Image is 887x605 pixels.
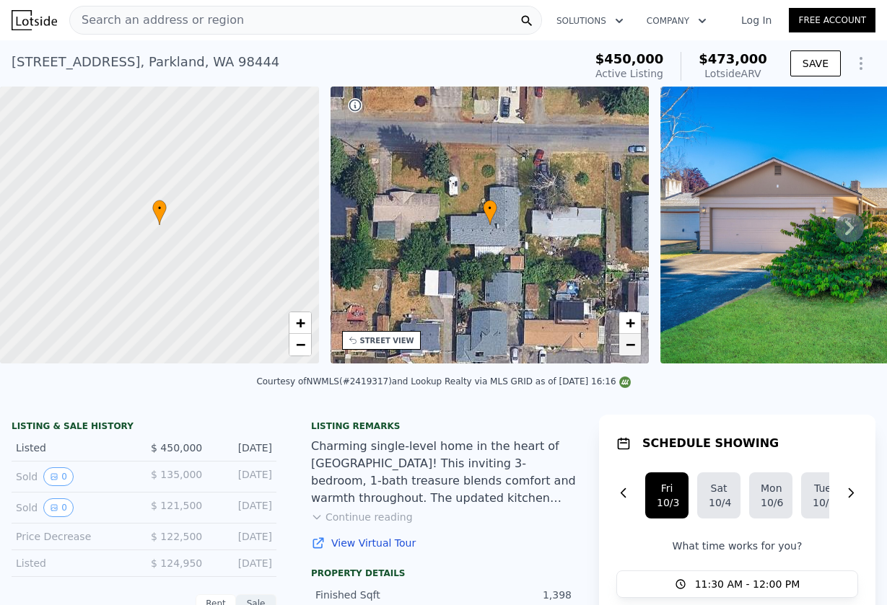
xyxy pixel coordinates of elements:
div: 10/3 [657,495,677,510]
div: Sold [16,498,133,517]
span: $ 450,000 [151,442,202,454]
a: Zoom out [619,334,641,356]
div: [DATE] [214,498,272,517]
span: • [152,202,167,215]
div: Mon [761,481,781,495]
div: Courtesy of NWMLS (#2419317) and Lookup Realty via MLS GRID as of [DATE] 16:16 [256,376,630,387]
span: $450,000 [595,51,664,66]
div: 10/6 [761,495,781,510]
button: Tue10/7 [801,472,844,518]
button: Continue reading [311,510,413,524]
span: • [483,202,497,215]
div: Listing remarks [311,420,576,432]
div: Listed [16,441,133,455]
span: + [295,314,305,332]
button: Sat10/4 [697,472,740,518]
div: [DATE] [214,441,272,455]
span: $473,000 [699,51,767,66]
div: Charming single-level home in the heart of [GEOGRAPHIC_DATA]! This inviting 3-bedroom, 1-bath tre... [311,438,576,507]
a: View Virtual Tour [311,536,576,550]
div: [DATE] [214,467,272,486]
span: $ 121,500 [151,500,202,511]
button: View historical data [43,498,74,517]
button: Fri10/3 [645,472,689,518]
div: Lotside ARV [699,66,767,81]
div: 10/4 [709,495,729,510]
button: SAVE [790,50,841,76]
img: Lotside [12,10,57,30]
p: What time works for you? [616,539,858,553]
div: Tue [813,481,833,495]
div: 10/7 [813,495,833,510]
div: Sold [16,467,133,486]
div: [DATE] [214,556,272,570]
h1: SCHEDULE SHOWING [642,435,779,452]
span: Search an address or region [70,12,244,29]
button: Show Options [847,49,875,78]
button: View historical data [43,467,74,486]
div: Listed [16,556,133,570]
a: Log In [724,13,789,27]
span: − [295,335,305,353]
a: Zoom in [289,312,311,334]
div: 1,398 [444,588,572,602]
img: NWMLS Logo [619,376,631,388]
span: Active Listing [595,68,663,79]
div: • [152,200,167,225]
div: Property details [311,568,576,579]
span: $ 135,000 [151,469,202,480]
button: Solutions [545,8,635,34]
button: Company [635,8,718,34]
span: $ 122,500 [151,531,202,542]
div: [DATE] [214,529,272,544]
div: Finished Sqft [315,588,444,602]
a: Zoom in [619,312,641,334]
div: Fri [657,481,677,495]
a: Zoom out [289,334,311,356]
span: + [626,314,635,332]
span: − [626,335,635,353]
div: LISTING & SALE HISTORY [12,420,276,435]
div: • [483,200,497,225]
span: $ 124,950 [151,557,202,569]
button: 11:30 AM - 12:00 PM [616,570,858,598]
div: Sat [709,481,729,495]
span: 11:30 AM - 12:00 PM [695,577,800,591]
div: STREET VIEW [360,335,414,346]
a: Free Account [789,8,875,32]
button: Mon10/6 [749,472,792,518]
div: Price Decrease [16,529,133,544]
div: [STREET_ADDRESS] , Parkland , WA 98444 [12,52,279,72]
